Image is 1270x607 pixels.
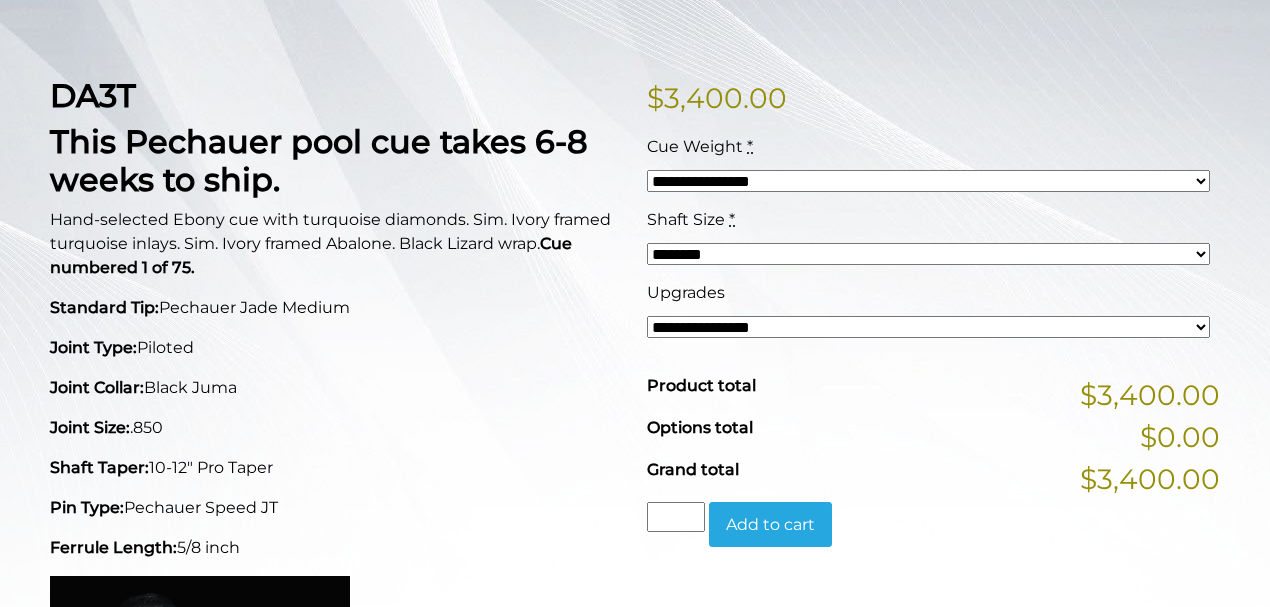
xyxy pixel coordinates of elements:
[647,502,705,532] input: Product quantity
[50,538,177,557] strong: Ferrule Length:
[50,234,572,277] strong: Cue numbered 1 of 75.
[647,81,664,115] span: $
[50,456,623,480] p: 10-12" Pro Taper
[50,76,136,115] strong: DA3T
[647,81,787,115] bdi: 3,400.00
[50,296,623,320] p: Pechauer Jade Medium
[709,502,832,548] button: Add to cart
[1140,416,1220,458] span: $0.00
[50,122,588,199] strong: This Pechauer pool cue takes 6-8 weeks to ship.
[729,210,735,229] abbr: required
[647,137,743,156] span: Cue Weight
[1080,458,1220,500] span: $3,400.00
[50,418,130,437] strong: Joint Size:
[747,137,753,156] abbr: required
[50,338,137,357] strong: Joint Type:
[647,210,725,229] span: Shaft Size
[647,376,756,395] span: Product total
[1080,374,1220,416] span: $3,400.00
[647,418,753,437] span: Options total
[50,210,611,277] span: Hand-selected Ebony cue with turquoise diamonds. Sim. Ivory framed turquoise inlays. Sim. Ivory f...
[50,536,623,560] p: 5/8 inch
[50,416,623,440] p: .850
[50,498,124,517] strong: Pin Type:
[50,376,623,400] p: Black Juma
[50,336,623,360] p: Piloted
[647,283,725,302] span: Upgrades
[50,378,144,397] strong: Joint Collar:
[50,458,149,477] strong: Shaft Taper:
[647,460,739,479] span: Grand total
[50,496,623,520] p: Pechauer Speed JT
[50,298,159,317] strong: Standard Tip:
